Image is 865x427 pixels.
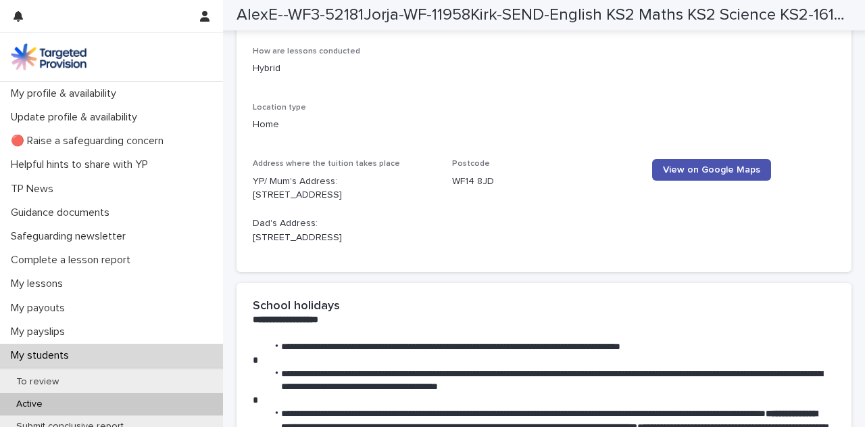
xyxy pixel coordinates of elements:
[5,399,53,410] p: Active
[5,230,137,243] p: Safeguarding newsletter
[5,135,174,148] p: 🔴 Raise a safeguarding concern
[5,302,76,315] p: My payouts
[5,111,148,124] p: Update profile & availability
[253,47,360,55] span: How are lessons conducted
[5,183,64,196] p: TP News
[253,299,340,314] h2: School holidays
[253,104,306,112] span: Location type
[253,62,436,76] p: Hybrid
[11,43,86,70] img: M5nRWzHhSzIhMunXDL62
[5,376,70,388] p: To review
[5,254,141,267] p: Complete a lesson report
[5,158,159,171] p: Helpful hints to share with YP
[5,349,80,362] p: My students
[5,87,127,100] p: My profile & availability
[452,160,490,168] span: Postcode
[5,206,120,219] p: Guidance documents
[5,325,76,338] p: My payslips
[253,160,400,168] span: Address where the tuition takes place
[663,165,760,175] span: View on Google Maps
[652,159,771,181] a: View on Google Maps
[237,5,846,25] h2: AlexE--WF3-52181Jorja-WF-11958Kirk-SEND-English KS2 Maths KS2 Science KS2-16186
[452,175,635,189] p: WF14 8JD
[253,175,436,245] p: YP/ Mum's Address: [STREET_ADDRESS] Dad's Address: [STREET_ADDRESS]
[253,118,835,132] p: Home
[5,277,74,290] p: My lessons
